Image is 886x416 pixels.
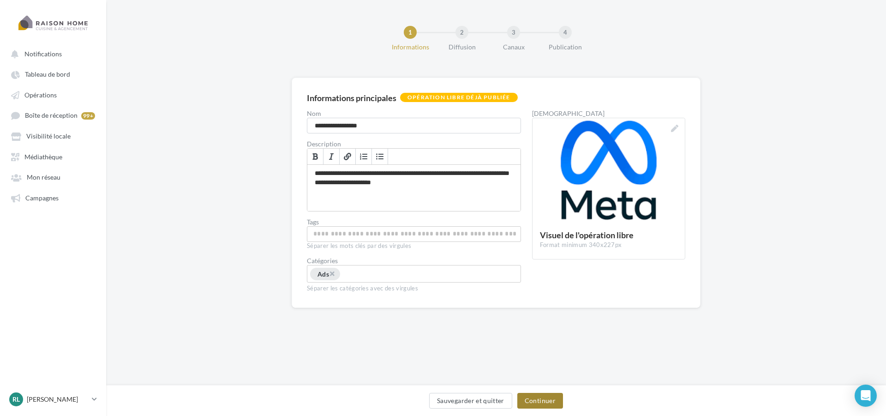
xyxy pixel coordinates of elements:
[6,127,101,144] a: Visibilité locale
[532,110,685,117] div: [DEMOGRAPHIC_DATA]
[356,149,372,164] a: Insérer/Supprimer une liste numérotée
[455,26,468,39] div: 2
[81,112,95,120] div: 99+
[517,393,563,409] button: Continuer
[381,42,440,52] div: Informations
[307,226,521,242] div: Permet aux affiliés de trouver l'opération libre plus facilement
[329,269,335,278] span: ×
[307,110,521,117] label: Nom
[24,153,62,161] span: Médiathèque
[307,219,521,225] label: Tags
[7,391,99,408] a: RL [PERSON_NAME]
[404,26,417,39] div: 1
[307,165,521,211] div: Permet de préciser les enjeux de la campagne à vos affiliés
[317,270,329,278] span: Ads
[27,174,60,181] span: Mon réseau
[307,265,521,283] div: Choisissez une catégorie
[6,148,101,165] a: Médiathèque
[307,149,323,164] a: Gras (Ctrl+B)
[855,385,877,407] div: Open Intercom Messenger
[429,393,512,409] button: Sauvegarder et quitter
[6,86,101,103] a: Opérations
[323,149,340,164] a: Italique (Ctrl+I)
[484,42,543,52] div: Canaux
[507,26,520,39] div: 3
[372,149,388,164] a: Insérer/Supprimer une liste à puces
[400,93,518,102] div: Opération libre déjà publiée
[307,258,521,264] div: Catégories
[307,141,521,147] label: Description
[307,242,521,250] div: Séparer les mots clés par des virgules
[24,50,62,58] span: Notifications
[26,133,71,140] span: Visibilité locale
[25,194,59,202] span: Campagnes
[25,112,78,120] span: Boîte de réception
[540,241,677,249] div: Format minimum 340x227px
[6,189,101,206] a: Campagnes
[309,229,519,239] input: Permet aux affiliés de trouver l'opération libre plus facilement
[24,91,57,99] span: Opérations
[12,395,20,404] span: RL
[536,42,595,52] div: Publication
[559,26,572,39] div: 4
[540,231,677,239] div: Visuel de l'opération libre
[307,94,396,102] div: Informations principales
[341,269,410,280] input: Choisissez une catégorie
[6,107,101,124] a: Boîte de réception 99+
[27,395,88,404] p: [PERSON_NAME]
[6,45,97,62] button: Notifications
[307,283,521,293] div: Séparer les catégories avec des virgules
[25,71,70,78] span: Tableau de bord
[432,42,491,52] div: Diffusion
[6,66,101,82] a: Tableau de bord
[340,149,356,164] a: Lien
[6,169,101,185] a: Mon réseau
